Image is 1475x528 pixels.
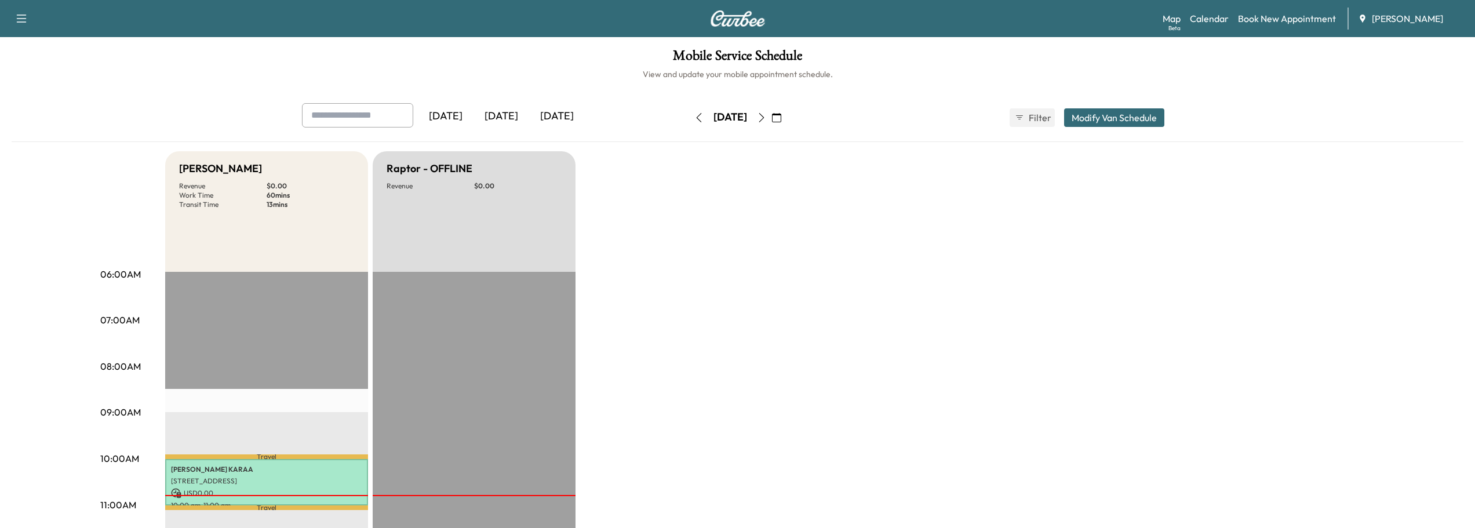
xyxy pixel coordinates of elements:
[529,103,585,130] div: [DATE]
[100,498,136,512] p: 11:00AM
[713,110,747,125] div: [DATE]
[267,181,354,191] p: $ 0.00
[1029,111,1050,125] span: Filter
[1372,12,1443,26] span: [PERSON_NAME]
[387,161,472,177] h5: Raptor - OFFLINE
[1163,12,1181,26] a: MapBeta
[1168,24,1181,32] div: Beta
[1238,12,1336,26] a: Book New Appointment
[100,313,140,327] p: 07:00AM
[1010,108,1055,127] button: Filter
[474,181,562,191] p: $ 0.00
[100,267,141,281] p: 06:00AM
[1064,108,1164,127] button: Modify Van Schedule
[179,161,262,177] h5: [PERSON_NAME]
[171,488,362,498] p: USD 0.00
[165,454,368,459] p: Travel
[12,68,1463,80] h6: View and update your mobile appointment schedule.
[165,505,368,510] p: Travel
[100,359,141,373] p: 08:00AM
[179,181,267,191] p: Revenue
[267,191,354,200] p: 60 mins
[171,476,362,486] p: [STREET_ADDRESS]
[1190,12,1229,26] a: Calendar
[418,103,474,130] div: [DATE]
[12,49,1463,68] h1: Mobile Service Schedule
[100,451,139,465] p: 10:00AM
[171,465,362,474] p: [PERSON_NAME] KARAA
[179,191,267,200] p: Work Time
[179,200,267,209] p: Transit Time
[387,181,474,191] p: Revenue
[100,405,141,419] p: 09:00AM
[710,10,766,27] img: Curbee Logo
[474,103,529,130] div: [DATE]
[267,200,354,209] p: 13 mins
[171,501,362,510] p: 10:00 am - 11:00 am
